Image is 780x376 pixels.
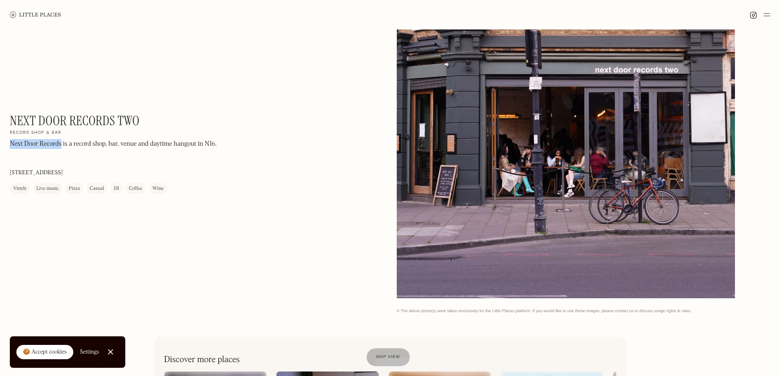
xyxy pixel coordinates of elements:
div: DJ [114,185,119,193]
div: Vinyls [13,185,27,193]
div: 🍪 Accept cookies [23,348,67,356]
a: Settings [80,343,99,361]
a: Close Cookie Popup [102,344,119,360]
div: Pizza [69,185,80,193]
p: Next Door Records is a record shop, bar, venue and daytime hangout in N16. [10,139,217,149]
a: 🍪 Accept cookies [16,345,73,360]
span: Map view [376,355,400,359]
h1: Next Door Records Two [10,113,140,128]
div: Casual [90,185,104,193]
div: Wine [152,185,164,193]
div: Settings [80,349,99,355]
h2: Record shop & bar [10,130,61,136]
div: Live music [36,185,59,193]
div: © The above photo(s) were taken exclusively for the Little Places platform. If you would like to ... [397,308,771,314]
div: Close Cookie Popup [110,352,111,352]
a: Map view [366,348,410,366]
p: ‍ [10,153,217,163]
div: Coffee [129,185,142,193]
p: [STREET_ADDRESS] [10,169,63,177]
h2: Discover more places [164,355,240,365]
